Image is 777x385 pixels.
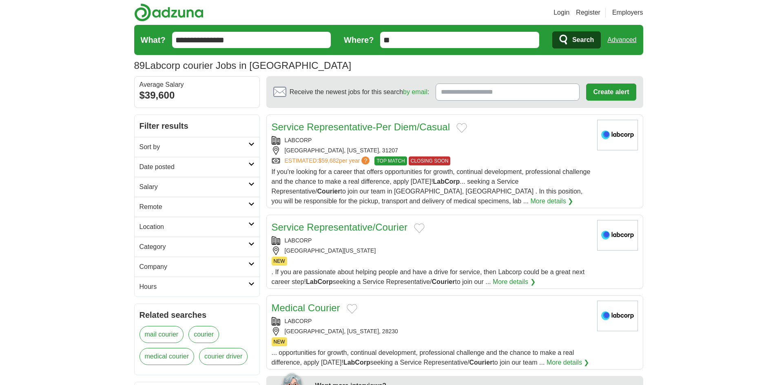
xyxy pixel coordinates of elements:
[547,358,589,367] a: More details ❯
[139,309,255,321] h2: Related searches
[414,223,425,233] button: Add to favorite jobs
[134,3,204,22] img: Adzuna logo
[597,220,638,251] img: LabCorp logo
[139,202,248,212] h2: Remote
[290,87,429,97] span: Receive the newest jobs for this search :
[374,156,407,165] span: TOP MATCH
[432,278,455,285] strong: Courier
[135,115,259,137] h2: Filter results
[433,178,460,185] strong: LabCorp
[272,268,585,285] span: . If you are passionate about helping people and have a drive for service, then Labcorp could be ...
[607,32,636,48] a: Advanced
[612,8,643,18] a: Employers
[285,237,312,244] a: LABCORP
[139,222,248,232] h2: Location
[139,348,194,365] a: medical courier
[134,60,352,71] h1: Labcorp courier Jobs in [GEOGRAPHIC_DATA]
[272,121,450,132] a: Service Representative-Per Diem/Casual
[344,34,374,46] label: Where?
[141,34,166,46] label: What?
[139,88,255,103] div: $39,600
[318,157,339,164] span: $59,682
[272,168,591,205] span: If you're looking for a career that offers opportunities for growth, continual development, profe...
[188,326,219,343] a: courier
[139,282,248,292] h2: Hours
[135,237,259,257] a: Category
[139,242,248,252] h2: Category
[135,277,259,297] a: Hours
[135,137,259,157] a: Sort by
[343,359,370,366] strong: LabCorp
[531,196,573,206] a: More details ❯
[139,262,248,272] h2: Company
[347,304,357,314] button: Add to favorite jobs
[572,32,594,48] span: Search
[135,217,259,237] a: Location
[456,123,467,133] button: Add to favorite jobs
[135,197,259,217] a: Remote
[586,84,636,101] button: Create alert
[285,318,312,324] a: LABCORP
[403,88,427,95] a: by email
[139,326,184,343] a: mail courier
[272,327,591,336] div: [GEOGRAPHIC_DATA], [US_STATE], 28230
[597,301,638,331] img: LabCorp logo
[135,257,259,277] a: Company
[199,348,248,365] a: courier driver
[317,188,341,195] strong: Courier
[135,177,259,197] a: Salary
[272,146,591,155] div: [GEOGRAPHIC_DATA], [US_STATE], 31207
[597,120,638,150] img: LabCorp logo
[139,81,255,88] div: Average Salary
[553,8,569,18] a: Login
[272,257,287,266] span: NEW
[139,162,248,172] h2: Date posted
[285,156,372,165] a: ESTIMATED:$59,682per year?
[139,182,248,192] h2: Salary
[135,157,259,177] a: Date posted
[469,359,492,366] strong: Courier
[552,31,601,48] button: Search
[306,278,333,285] strong: LabCorp
[272,349,574,366] span: ... opportunities for growth, continual development, professional challenge and the chance to mak...
[361,156,370,165] span: ?
[493,277,536,287] a: More details ❯
[139,142,248,152] h2: Sort by
[272,222,407,233] a: Service Representative/Courier
[576,8,600,18] a: Register
[272,337,287,346] span: NEW
[272,246,591,255] div: [GEOGRAPHIC_DATA][US_STATE]
[134,58,145,73] span: 89
[409,156,451,165] span: CLOSING SOON
[285,137,312,143] a: LABCORP
[272,302,340,313] a: Medical Courier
